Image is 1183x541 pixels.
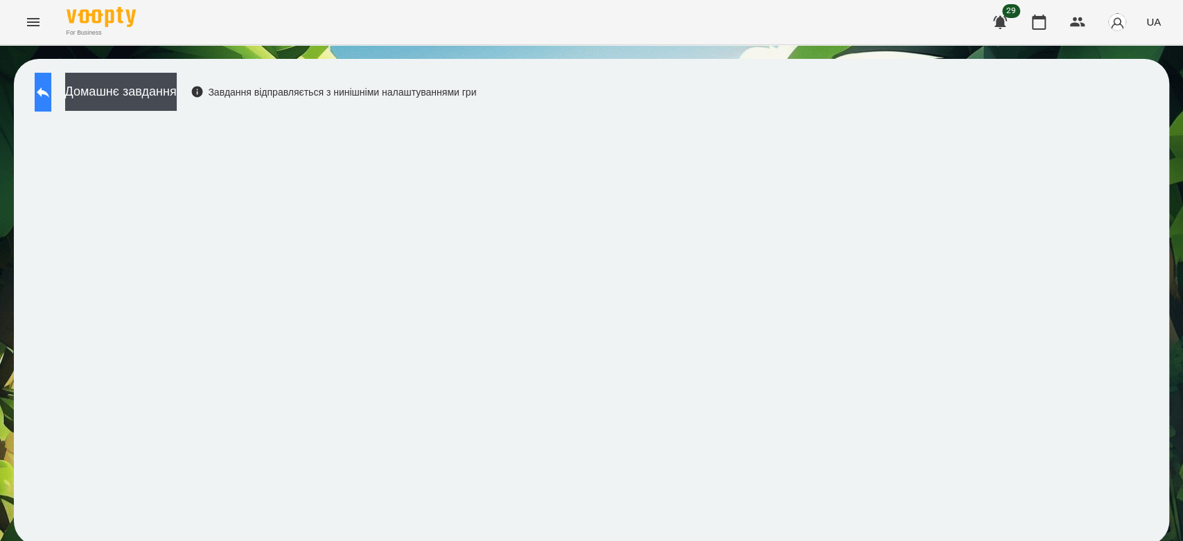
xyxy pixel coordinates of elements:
[1141,9,1166,35] button: UA
[1146,15,1161,29] span: UA
[17,6,50,39] button: Menu
[67,28,136,37] span: For Business
[1002,4,1020,18] span: 29
[191,85,477,99] div: Завдання відправляється з нинішніми налаштуваннями гри
[67,7,136,27] img: Voopty Logo
[1107,12,1127,32] img: avatar_s.png
[65,73,177,111] button: Домашнє завдання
